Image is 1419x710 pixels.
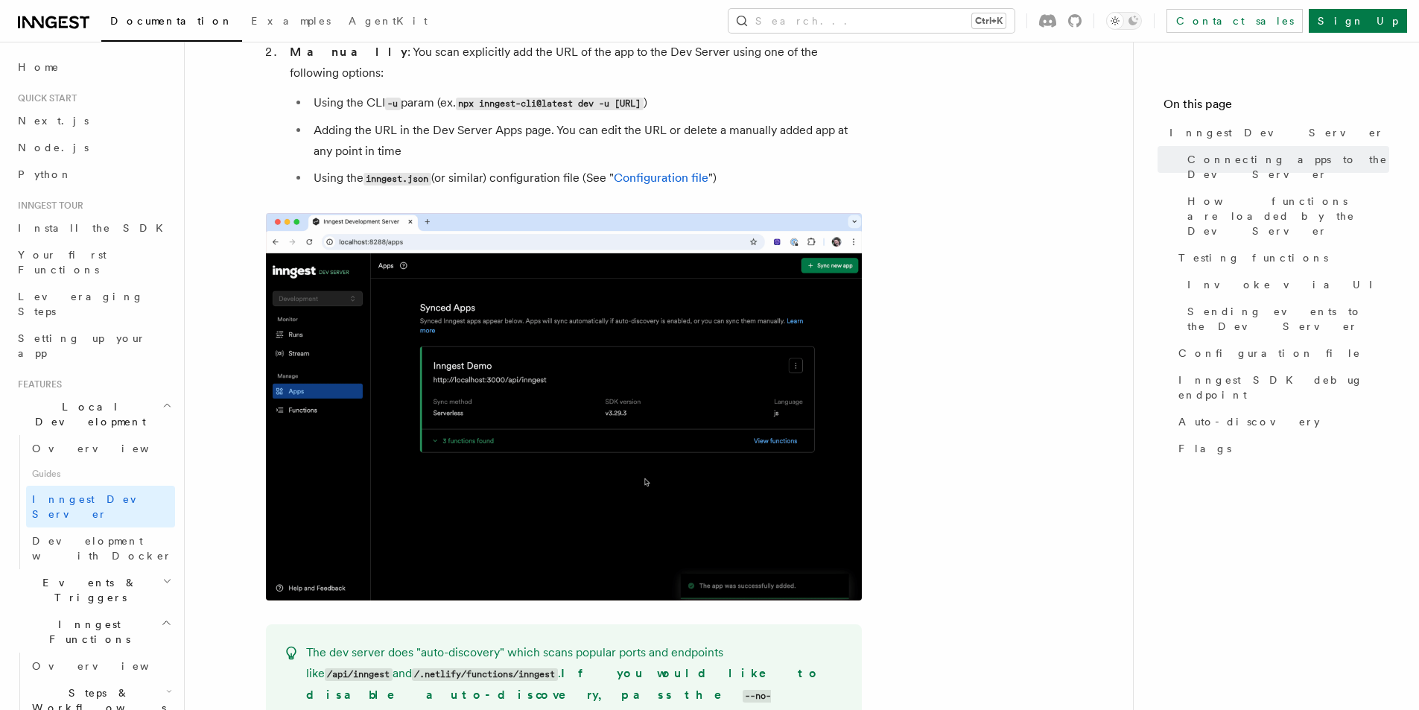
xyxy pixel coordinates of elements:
[18,332,146,359] span: Setting up your app
[12,200,83,212] span: Inngest tour
[1172,340,1389,367] a: Configuration file
[456,98,644,110] code: npx inngest-cli@latest dev -u [URL]
[1187,152,1389,182] span: Connecting apps to the Dev Server
[242,4,340,40] a: Examples
[1181,188,1389,244] a: How functions are loaded by the Dev Server
[32,443,185,454] span: Overview
[12,54,175,80] a: Home
[12,435,175,569] div: Local Development
[1166,9,1303,33] a: Contact sales
[18,60,60,75] span: Home
[1178,346,1361,361] span: Configuration file
[18,168,72,180] span: Python
[12,161,175,188] a: Python
[32,493,159,520] span: Inngest Dev Server
[12,241,175,283] a: Your first Functions
[251,15,331,27] span: Examples
[12,611,175,653] button: Inngest Functions
[1164,95,1389,119] h4: On this page
[1172,435,1389,462] a: Flags
[309,92,862,114] li: Using the CLI param (ex. )
[26,653,175,679] a: Overview
[18,142,89,153] span: Node.js
[1172,244,1389,271] a: Testing functions
[1172,367,1389,408] a: Inngest SDK debug endpoint
[1187,194,1389,238] span: How functions are loaded by the Dev Server
[12,134,175,161] a: Node.js
[325,668,393,681] code: /api/inngest
[1187,277,1385,292] span: Invoke via UI
[18,222,172,234] span: Install the SDK
[349,15,428,27] span: AgentKit
[1181,271,1389,298] a: Invoke via UI
[12,569,175,611] button: Events & Triggers
[12,393,175,435] button: Local Development
[12,107,175,134] a: Next.js
[364,173,431,186] code: inngest.json
[309,120,862,162] li: Adding the URL in the Dev Server Apps page. You can edit the URL or delete a manually added app a...
[12,283,175,325] a: Leveraging Steps
[285,42,862,189] li: : You scan explicitly add the URL of the app to the Dev Server using one of the following options:
[340,4,437,40] a: AgentKit
[1178,250,1328,265] span: Testing functions
[26,435,175,462] a: Overview
[12,617,161,647] span: Inngest Functions
[12,399,162,429] span: Local Development
[266,213,862,600] img: Dev Server demo manually syncing an app
[18,115,89,127] span: Next.js
[1106,12,1142,30] button: Toggle dark mode
[1164,119,1389,146] a: Inngest Dev Server
[385,98,401,110] code: -u
[26,527,175,569] a: Development with Docker
[26,462,175,486] span: Guides
[12,92,77,104] span: Quick start
[614,171,708,185] a: Configuration file
[1178,414,1320,429] span: Auto-discovery
[12,575,162,605] span: Events & Triggers
[1169,125,1384,140] span: Inngest Dev Server
[1178,441,1231,456] span: Flags
[1309,9,1407,33] a: Sign Up
[1181,298,1389,340] a: Sending events to the Dev Server
[12,325,175,367] a: Setting up your app
[101,4,242,42] a: Documentation
[12,378,62,390] span: Features
[32,660,185,672] span: Overview
[12,215,175,241] a: Install the SDK
[1178,373,1389,402] span: Inngest SDK debug endpoint
[728,9,1015,33] button: Search...Ctrl+K
[110,15,233,27] span: Documentation
[412,668,558,681] code: /.netlify/functions/inngest
[972,13,1006,28] kbd: Ctrl+K
[26,486,175,527] a: Inngest Dev Server
[18,249,107,276] span: Your first Functions
[18,291,144,317] span: Leveraging Steps
[1181,146,1389,188] a: Connecting apps to the Dev Server
[1187,304,1389,334] span: Sending events to the Dev Server
[309,168,862,189] li: Using the (or similar) configuration file (See " ")
[1172,408,1389,435] a: Auto-discovery
[290,45,407,59] strong: Manually
[32,535,172,562] span: Development with Docker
